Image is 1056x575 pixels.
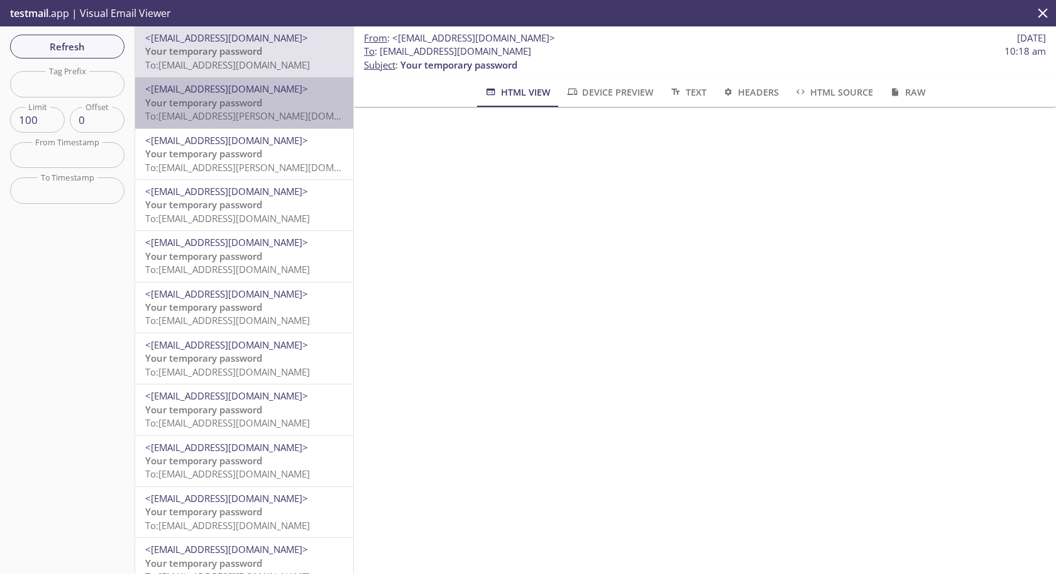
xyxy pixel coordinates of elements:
[145,161,382,174] span: To: [EMAIL_ADDRESS][PERSON_NAME][DOMAIN_NAME]
[10,6,48,20] span: testmail
[135,231,353,281] div: <[EMAIL_ADDRESS][DOMAIN_NAME]>Your temporary passwordTo:[EMAIL_ADDRESS][DOMAIN_NAME]
[400,59,517,71] span: Your temporary password
[794,84,873,100] span: HTML Source
[145,403,262,416] span: Your temporary password
[722,84,779,100] span: Headers
[145,198,262,211] span: Your temporary password
[135,333,353,384] div: <[EMAIL_ADDRESS][DOMAIN_NAME]>Your temporary passwordTo:[EMAIL_ADDRESS][DOMAIN_NAME]
[145,441,308,454] span: <[EMAIL_ADDRESS][DOMAIN_NAME]>
[10,35,124,59] button: Refresh
[145,147,262,160] span: Your temporary password
[145,45,262,57] span: Your temporary password
[364,45,375,57] span: To
[135,436,353,486] div: <[EMAIL_ADDRESS][DOMAIN_NAME]>Your temporary passwordTo:[EMAIL_ADDRESS][DOMAIN_NAME]
[145,250,262,262] span: Your temporary password
[145,134,308,147] span: <[EMAIL_ADDRESS][DOMAIN_NAME]>
[392,31,555,44] span: <[EMAIL_ADDRESS][DOMAIN_NAME]>
[145,212,310,225] span: To: [EMAIL_ADDRESS][DOMAIN_NAME]
[364,31,387,44] span: From
[364,31,555,45] span: :
[145,96,262,109] span: Your temporary password
[145,505,262,518] span: Your temporary password
[566,84,654,100] span: Device Preview
[145,338,308,351] span: <[EMAIL_ADDRESS][DOMAIN_NAME]>
[145,185,308,198] span: <[EMAIL_ADDRESS][DOMAIN_NAME]>
[135,384,353,435] div: <[EMAIL_ADDRESS][DOMAIN_NAME]>Your temporary passwordTo:[EMAIL_ADDRESS][DOMAIN_NAME]
[145,314,310,327] span: To: [EMAIL_ADDRESS][DOMAIN_NAME]
[364,59,395,71] span: Subject
[364,45,1046,72] p: :
[145,492,308,505] span: <[EMAIL_ADDRESS][DOMAIN_NAME]>
[135,487,353,537] div: <[EMAIL_ADDRESS][DOMAIN_NAME]>Your temporary passwordTo:[EMAIL_ADDRESS][DOMAIN_NAME]
[135,282,353,333] div: <[EMAIL_ADDRESS][DOMAIN_NAME]>Your temporary passwordTo:[EMAIL_ADDRESS][DOMAIN_NAME]
[1004,45,1046,58] span: 10:18 am
[145,236,308,248] span: <[EMAIL_ADDRESS][DOMAIN_NAME]>
[145,557,262,569] span: Your temporary password
[135,26,353,77] div: <[EMAIL_ADDRESS][DOMAIN_NAME]>Your temporary passwordTo:[EMAIL_ADDRESS][DOMAIN_NAME]
[145,366,310,378] span: To: [EMAIL_ADDRESS][DOMAIN_NAME]
[145,31,308,44] span: <[EMAIL_ADDRESS][DOMAIN_NAME]>
[145,109,382,122] span: To: [EMAIL_ADDRESS][PERSON_NAME][DOMAIN_NAME]
[145,352,262,364] span: Your temporary password
[364,45,531,58] span: : [EMAIL_ADDRESS][DOMAIN_NAME]
[20,38,114,55] span: Refresh
[669,84,706,100] span: Text
[135,129,353,179] div: <[EMAIL_ADDRESS][DOMAIN_NAME]>Your temporary passwordTo:[EMAIL_ADDRESS][PERSON_NAME][DOMAIN_NAME]
[145,416,310,429] span: To: [EMAIL_ADDRESS][DOMAIN_NAME]
[145,59,310,71] span: To: [EMAIL_ADDRESS][DOMAIN_NAME]
[145,389,308,402] span: <[EMAIL_ADDRESS][DOMAIN_NAME]>
[145,287,308,300] span: <[EMAIL_ADDRESS][DOMAIN_NAME]>
[888,84,925,100] span: Raw
[145,263,310,276] span: To: [EMAIL_ADDRESS][DOMAIN_NAME]
[145,82,308,95] span: <[EMAIL_ADDRESS][DOMAIN_NAME]>
[484,84,550,100] span: HTML View
[145,519,310,532] span: To: [EMAIL_ADDRESS][DOMAIN_NAME]
[145,543,308,555] span: <[EMAIL_ADDRESS][DOMAIN_NAME]>
[1017,31,1046,45] span: [DATE]
[135,180,353,230] div: <[EMAIL_ADDRESS][DOMAIN_NAME]>Your temporary passwordTo:[EMAIL_ADDRESS][DOMAIN_NAME]
[145,454,262,467] span: Your temporary password
[135,77,353,128] div: <[EMAIL_ADDRESS][DOMAIN_NAME]>Your temporary passwordTo:[EMAIL_ADDRESS][PERSON_NAME][DOMAIN_NAME]
[145,467,310,480] span: To: [EMAIL_ADDRESS][DOMAIN_NAME]
[145,301,262,313] span: Your temporary password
